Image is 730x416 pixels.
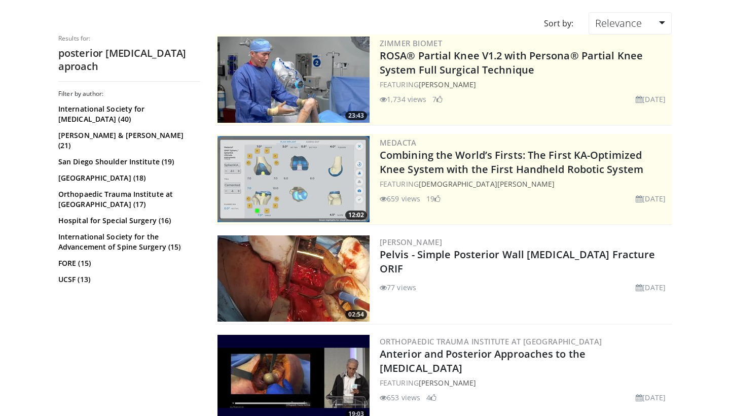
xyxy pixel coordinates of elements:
a: [PERSON_NAME] [419,378,476,388]
a: 02:54 [217,235,370,322]
li: [DATE] [636,193,666,204]
a: [PERSON_NAME] [419,80,476,89]
span: 23:43 [345,111,367,120]
span: 12:02 [345,211,367,220]
div: FEATURING [380,179,670,189]
h2: posterior [MEDICAL_DATA] aproach [58,47,200,73]
li: 1,734 views [380,94,426,105]
img: 99b1778f-d2b2-419a-8659-7269f4b428ba.300x170_q85_crop-smart_upscale.jpg [217,37,370,123]
a: Relevance [589,12,672,34]
a: [DEMOGRAPHIC_DATA][PERSON_NAME] [419,179,555,189]
li: 7 [432,94,443,105]
div: FEATURING [380,79,670,90]
a: Anterior and Posterior Approaches to the [MEDICAL_DATA] [380,347,586,375]
a: 12:02 [217,136,370,222]
a: Medacta [380,137,417,148]
a: International Society for the Advancement of Spine Surgery (15) [58,232,198,252]
li: 653 views [380,392,420,403]
a: [PERSON_NAME] & [PERSON_NAME] (21) [58,130,198,151]
a: Orthopaedic Trauma Institute at [GEOGRAPHIC_DATA] (17) [58,189,198,210]
a: Orthopaedic Trauma Institute at [GEOGRAPHIC_DATA] [380,336,602,346]
li: 659 views [380,193,420,204]
a: [PERSON_NAME] [380,237,442,247]
li: [DATE] [636,392,666,403]
a: [GEOGRAPHIC_DATA] (18) [58,173,198,183]
a: UCSF (13) [58,274,198,285]
div: Sort by: [536,12,581,34]
a: Zimmer Biomet [380,38,442,48]
a: International Society for [MEDICAL_DATA] (40) [58,104,198,124]
li: [DATE] [636,94,666,105]
li: 77 views [380,282,416,293]
a: San Diego Shoulder Institute (19) [58,157,198,167]
li: 4 [426,392,436,403]
a: FORE (15) [58,258,198,268]
img: e6c2ee52-267f-42df-80a8-d9e3a9722f97.300x170_q85_crop-smart_upscale.jpg [217,235,370,322]
a: 23:43 [217,37,370,123]
li: [DATE] [636,282,666,293]
a: ROSA® Partial Knee V1.2 with Persona® Partial Knee System Full Surgical Technique [380,49,643,77]
p: Results for: [58,34,200,43]
a: Hospital for Special Surgery (16) [58,216,198,226]
a: Pelvis - Simple Posterior Wall [MEDICAL_DATA] Fracture ORIF [380,248,655,275]
span: Relevance [595,16,642,30]
img: aaf1b7f9-f888-4d9f-a252-3ca059a0bd02.300x170_q85_crop-smart_upscale.jpg [217,136,370,222]
h3: Filter by author: [58,90,200,98]
div: FEATURING [380,377,670,388]
li: 19 [426,193,441,204]
a: Combining the World’s Firsts: The First KA-Optimized Knee System with the First Handheld Robotic ... [380,148,643,176]
span: 02:54 [345,310,367,319]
